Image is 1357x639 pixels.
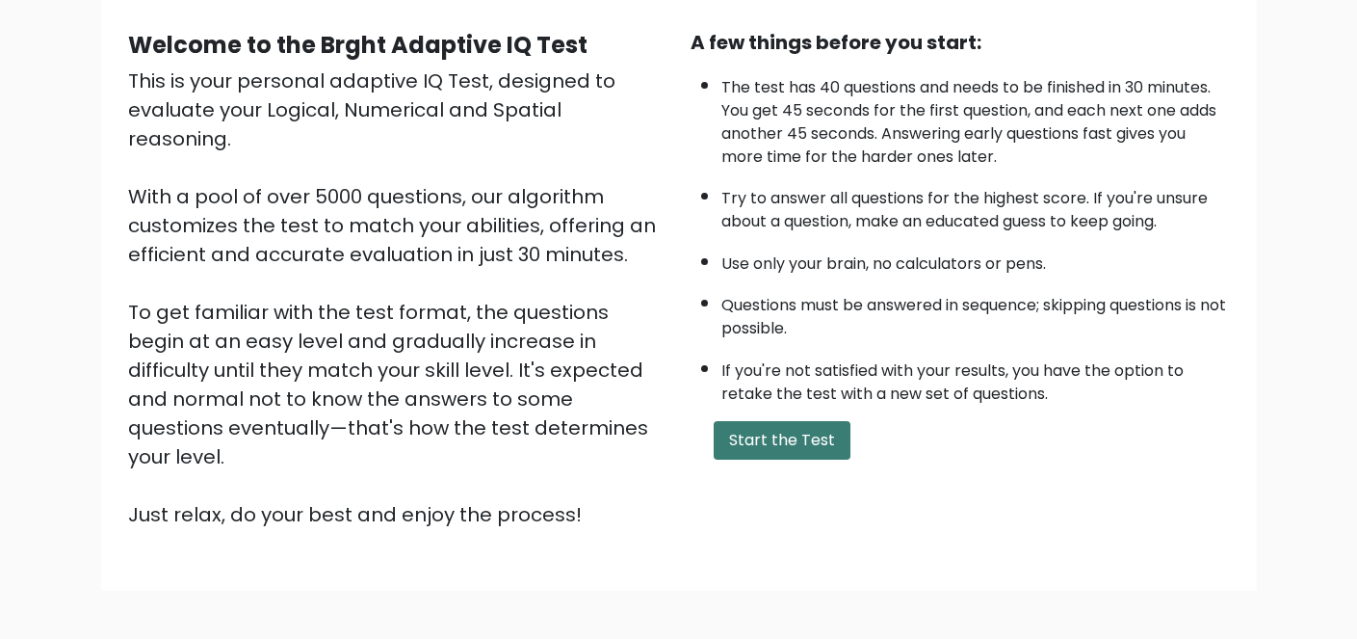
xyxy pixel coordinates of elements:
div: A few things before you start: [691,28,1230,57]
b: Welcome to the Brght Adaptive IQ Test [128,29,587,61]
li: Questions must be answered in sequence; skipping questions is not possible. [721,284,1230,340]
button: Start the Test [714,421,850,460]
li: Try to answer all questions for the highest score. If you're unsure about a question, make an edu... [721,177,1230,233]
div: This is your personal adaptive IQ Test, designed to evaluate your Logical, Numerical and Spatial ... [128,67,667,529]
li: If you're not satisfied with your results, you have the option to retake the test with a new set ... [721,350,1230,406]
li: The test has 40 questions and needs to be finished in 30 minutes. You get 45 seconds for the firs... [721,67,1230,169]
li: Use only your brain, no calculators or pens. [721,243,1230,276]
